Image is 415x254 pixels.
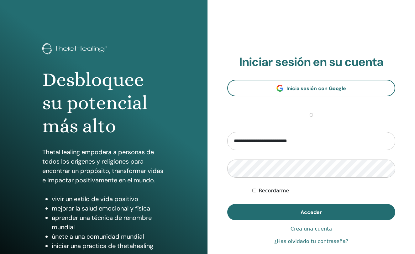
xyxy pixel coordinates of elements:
[274,238,348,245] a: ¿Has olvidado tu contraseña?
[259,187,289,195] label: Recordarme
[42,147,165,185] p: ThetaHealing empodera a personas de todos los orígenes y religiones para encontrar un propósito, ...
[306,111,316,119] span: o
[52,213,165,232] li: aprender una técnica de renombre mundial
[252,187,395,195] div: Mantenerme autenticado indefinidamente o hasta cerrar la sesión manualmente
[52,232,165,241] li: únete a una comunidad mundial
[227,55,395,69] h2: Iniciar sesión en su cuenta
[42,68,165,138] h1: Desbloquee su potencial más alto
[52,194,165,204] li: vivir un estilo de vida positivo
[227,204,395,220] button: Acceder
[291,225,332,233] a: Crea una cuenta
[227,80,395,96] a: Inicia sesión con Google
[301,209,322,216] span: Acceder
[286,85,346,92] span: Inicia sesión con Google
[52,204,165,213] li: mejorar la salud emocional y física
[52,241,165,251] li: iniciar una práctica de thetahealing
